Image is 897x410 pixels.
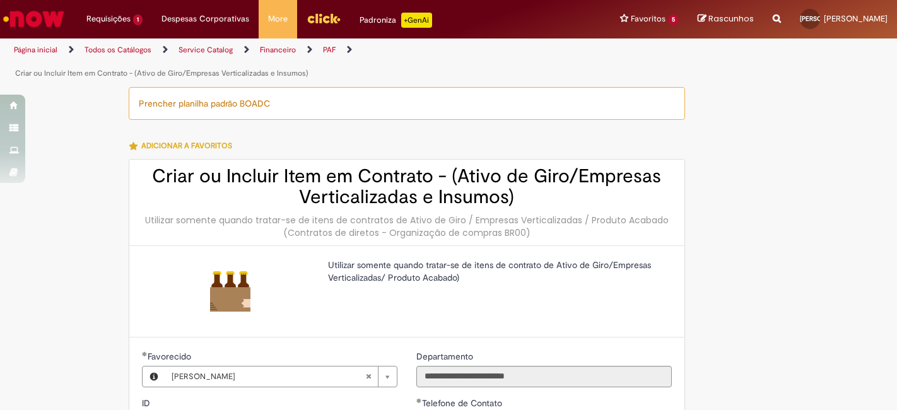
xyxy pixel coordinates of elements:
span: Requisições [86,13,131,25]
p: Utilizar somente quando tratar-se de itens de contrato de Ativo de Giro/Empresas Verticalizadas/ ... [328,259,662,284]
a: Todos os Catálogos [85,45,151,55]
span: Telefone de Contato [422,397,505,409]
a: Financeiro [260,45,296,55]
span: [PERSON_NAME] [800,15,849,23]
span: Somente leitura - Departamento [416,351,476,362]
a: Rascunhos [698,13,754,25]
span: Adicionar a Favoritos [141,141,232,151]
span: Obrigatório Preenchido [142,351,148,356]
span: [PERSON_NAME] [172,366,365,387]
img: click_logo_yellow_360x200.png [307,9,341,28]
img: Criar ou Incluir Item em Contrato - (Ativo de Giro/Empresas Verticalizadas e Insumos) [210,271,250,312]
span: Obrigatório Preenchido [416,398,422,403]
h2: Criar ou Incluir Item em Contrato - (Ativo de Giro/Empresas Verticalizadas e Insumos) [142,166,672,208]
label: Somente leitura - Departamento [416,350,476,363]
label: Somente leitura - ID [142,397,153,409]
abbr: Limpar campo Favorecido [359,366,378,387]
button: Favorecido, Visualizar este registro Julia Silva De Almeida [143,366,165,387]
span: Despesas Corporativas [161,13,249,25]
span: 5 [668,15,679,25]
span: More [268,13,288,25]
span: Necessários - Favorecido [148,351,194,362]
a: PAF [323,45,336,55]
img: ServiceNow [1,6,66,32]
span: Rascunhos [708,13,754,25]
span: [PERSON_NAME] [824,13,888,24]
ul: Trilhas de página [9,38,589,85]
a: Página inicial [14,45,57,55]
input: Departamento [416,366,672,387]
div: Utilizar somente quando tratar-se de itens de contratos de Ativo de Giro / Empresas Verticalizada... [142,214,672,239]
span: Favoritos [631,13,665,25]
a: Service Catalog [179,45,233,55]
a: Criar ou Incluir Item em Contrato - (Ativo de Giro/Empresas Verticalizadas e Insumos) [15,68,308,78]
a: [PERSON_NAME]Limpar campo Favorecido [165,366,397,387]
span: 1 [133,15,143,25]
p: +GenAi [401,13,432,28]
div: Prencher planilha padrão BOADC [129,87,685,120]
div: Padroniza [360,13,432,28]
button: Adicionar a Favoritos [129,132,239,159]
